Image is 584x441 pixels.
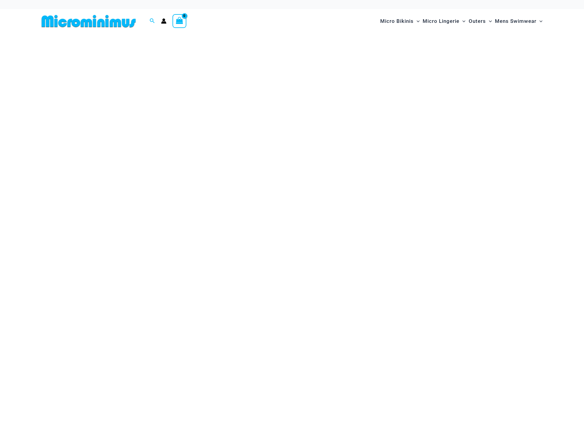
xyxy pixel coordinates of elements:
[495,14,536,29] span: Mens Swimwear
[150,17,155,25] a: Search icon link
[423,14,459,29] span: Micro Lingerie
[421,12,467,30] a: Micro LingerieMenu ToggleMenu Toggle
[486,14,492,29] span: Menu Toggle
[536,14,542,29] span: Menu Toggle
[493,12,544,30] a: Mens SwimwearMenu ToggleMenu Toggle
[469,14,486,29] span: Outers
[467,12,493,30] a: OutersMenu ToggleMenu Toggle
[161,18,166,24] a: Account icon link
[378,11,545,31] nav: Site Navigation
[379,12,421,30] a: Micro BikinisMenu ToggleMenu Toggle
[172,14,186,28] a: View Shopping Cart, empty
[380,14,414,29] span: Micro Bikinis
[39,14,138,28] img: MM SHOP LOGO FLAT
[414,14,420,29] span: Menu Toggle
[459,14,465,29] span: Menu Toggle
